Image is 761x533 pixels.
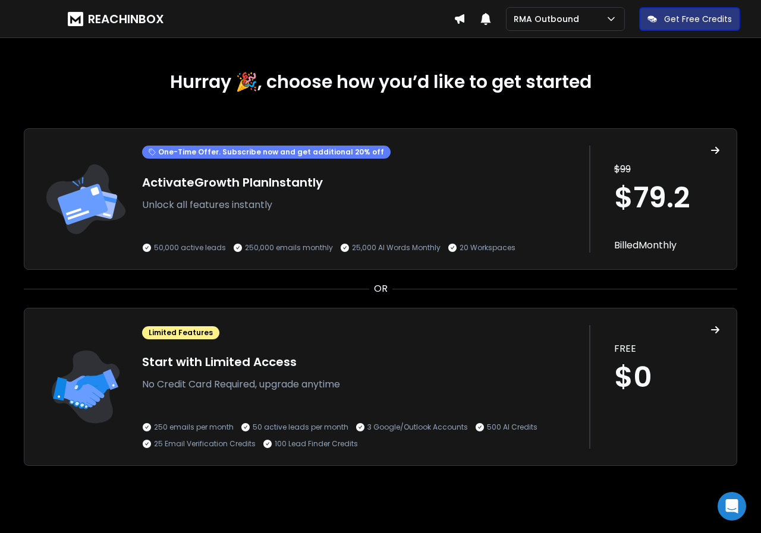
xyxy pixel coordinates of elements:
h1: $0 [614,363,720,392]
p: $ 99 [614,162,720,176]
p: 100 Lead Finder Credits [275,439,358,449]
p: RMA Outbound [514,13,584,25]
p: 250,000 emails monthly [245,243,333,253]
h1: Hurray 🎉, choose how you’d like to get started [24,71,737,93]
p: 20 Workspaces [460,243,515,253]
button: Get Free Credits [639,7,740,31]
div: Open Intercom Messenger [718,492,746,521]
p: No Credit Card Required, upgrade anytime [142,377,577,392]
p: 25,000 AI Words Monthly [352,243,441,253]
h1: Start with Limited Access [142,354,577,370]
p: 250 emails per month [154,422,234,432]
h1: REACHINBOX [88,11,164,27]
h1: Activate Growth Plan Instantly [142,174,577,191]
div: One-Time Offer. Subscribe now and get additional 20% off [142,146,391,159]
p: 500 AI Credits [487,422,537,432]
img: trail [41,146,130,253]
p: 50 active leads per month [253,422,348,432]
div: Limited Features [142,326,219,339]
img: logo [68,12,83,26]
p: FREE [614,342,720,356]
p: 3 Google/Outlook Accounts [367,422,468,432]
img: trail [41,325,130,449]
p: Billed Monthly [614,238,720,253]
h1: $ 79.2 [614,184,720,212]
p: Unlock all features instantly [142,198,577,212]
p: Get Free Credits [664,13,732,25]
div: OR [24,282,737,296]
p: 25 Email Verification Credits [154,439,256,449]
p: 50,000 active leads [154,243,226,253]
